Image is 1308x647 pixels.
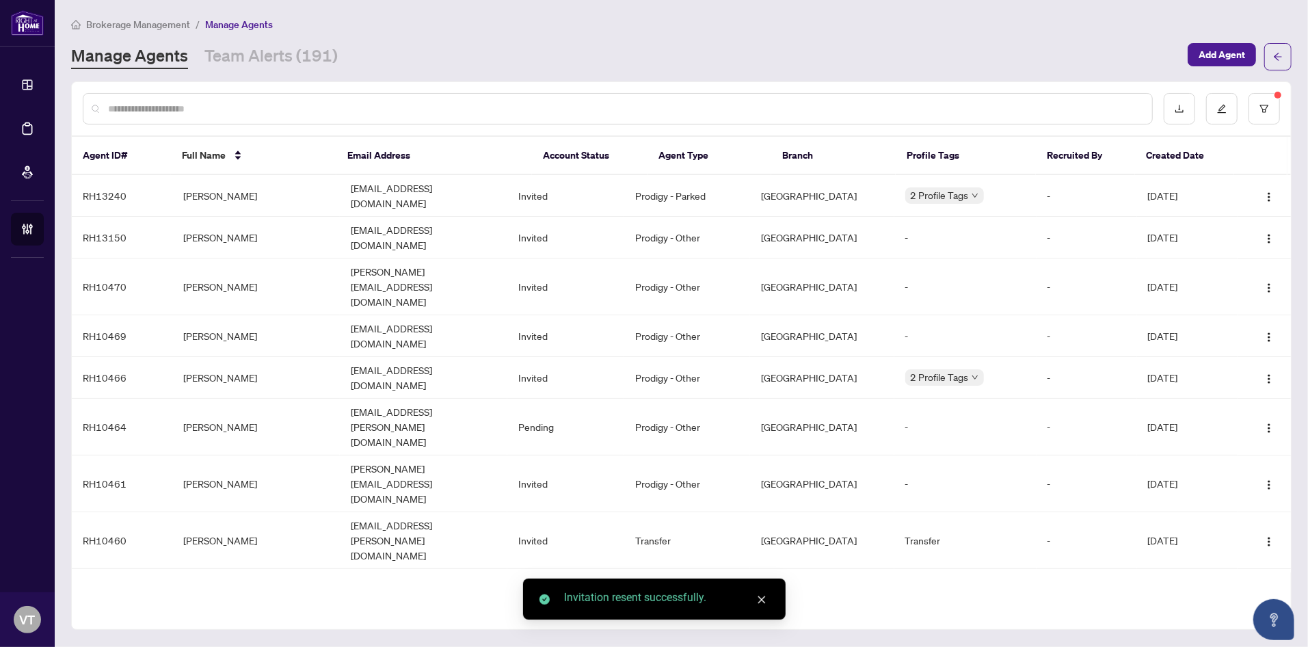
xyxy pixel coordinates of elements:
td: [PERSON_NAME] [172,217,340,259]
button: Logo [1258,185,1280,207]
td: [DATE] [1137,455,1238,512]
td: [DATE] [1137,399,1238,455]
td: Prodigy - Other [624,259,750,315]
td: Pending [507,399,624,455]
td: [GEOGRAPHIC_DATA] [750,315,894,357]
td: [DATE] [1137,357,1238,399]
td: - [1037,455,1137,512]
td: - [1037,315,1137,357]
span: home [71,20,81,29]
button: edit [1206,93,1238,124]
span: Full Name [182,148,226,163]
button: Logo [1258,367,1280,388]
td: RH10460 [72,512,172,569]
td: [DATE] [1137,315,1238,357]
td: Invited [507,512,624,569]
span: check-circle [539,594,550,605]
button: Logo [1258,416,1280,438]
img: Logo [1264,233,1274,244]
td: Prodigy - Other [624,399,750,455]
td: Prodigy - Other [624,357,750,399]
td: Invited [507,455,624,512]
span: Add Agent [1199,44,1245,66]
td: [EMAIL_ADDRESS][DOMAIN_NAME] [340,315,507,357]
td: Prodigy - Other [624,217,750,259]
span: download [1175,104,1184,114]
li: / [196,16,200,32]
td: [GEOGRAPHIC_DATA] [750,259,894,315]
td: - [1037,217,1137,259]
span: down [972,374,978,381]
span: VT [20,610,36,629]
td: Transfer [894,512,1037,569]
th: Full Name [171,137,336,175]
td: [DATE] [1137,569,1238,611]
td: [PERSON_NAME] [172,259,340,315]
td: [GEOGRAPHIC_DATA] [750,512,894,569]
td: RH10466 [72,357,172,399]
td: Prodigy - Other [624,315,750,357]
span: arrow-left [1273,52,1283,62]
td: RH10469 [72,315,172,357]
th: Account Status [532,137,648,175]
td: [GEOGRAPHIC_DATA] [750,217,894,259]
td: [PERSON_NAME] [172,569,340,611]
td: RH13240 [72,175,172,217]
div: Invitation resent successfully. [564,590,769,606]
img: Logo [1264,479,1274,490]
td: [EMAIL_ADDRESS][DOMAIN_NAME] [340,175,507,217]
span: filter [1259,104,1269,114]
img: Logo [1264,282,1274,293]
td: [EMAIL_ADDRESS][DOMAIN_NAME] [340,569,507,611]
a: Manage Agents [71,44,188,69]
td: - [1037,357,1137,399]
button: Open asap [1253,599,1294,640]
td: [DATE] [1137,217,1238,259]
span: Manage Agents [205,18,273,31]
img: Logo [1264,332,1274,343]
td: [GEOGRAPHIC_DATA] [750,175,894,217]
button: Add Agent [1188,43,1256,66]
a: Close [754,592,769,607]
td: [PERSON_NAME] [172,315,340,357]
th: Agent Type [648,137,771,175]
button: Logo [1258,276,1280,298]
td: [EMAIL_ADDRESS][PERSON_NAME][DOMAIN_NAME] [340,399,507,455]
td: Invited [507,217,624,259]
td: Invited [507,315,624,357]
span: 2 Profile Tags [911,369,969,385]
th: Email Address [336,137,532,175]
td: [PERSON_NAME][EMAIL_ADDRESS][DOMAIN_NAME] [340,455,507,512]
td: Transfer [624,512,750,569]
td: [GEOGRAPHIC_DATA] [750,569,894,611]
td: - [1037,512,1137,569]
td: RH13150 [72,217,172,259]
button: Logo [1258,226,1280,248]
td: [GEOGRAPHIC_DATA] [750,357,894,399]
img: Logo [1264,192,1274,202]
td: [PERSON_NAME] [172,455,340,512]
td: [GEOGRAPHIC_DATA] [750,399,894,455]
span: 2 Profile Tags [911,187,969,203]
td: New Registrant [894,569,1037,611]
td: [DATE] [1137,175,1238,217]
td: New Registrant [624,569,750,611]
td: [GEOGRAPHIC_DATA] [750,455,894,512]
td: [EMAIL_ADDRESS][DOMAIN_NAME] [340,217,507,259]
td: Prodigy - Other [624,455,750,512]
td: [PERSON_NAME] [172,357,340,399]
span: Brokerage Management [86,18,190,31]
th: Branch [771,137,895,175]
td: - [1037,259,1137,315]
td: [EMAIL_ADDRESS][PERSON_NAME][DOMAIN_NAME] [340,512,507,569]
th: Created Date [1135,137,1234,175]
img: logo [11,10,44,36]
img: Logo [1264,536,1274,547]
button: filter [1249,93,1280,124]
td: [PERSON_NAME] [172,512,340,569]
button: Logo [1258,325,1280,347]
span: down [972,192,978,199]
td: [DATE] [1137,512,1238,569]
button: Logo [1258,473,1280,494]
td: - [1037,175,1137,217]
